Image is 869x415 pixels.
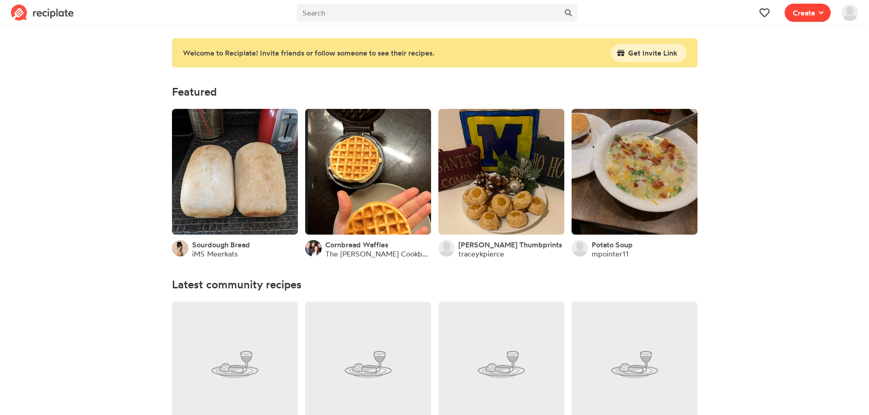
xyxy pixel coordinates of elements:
img: Reciplate [11,5,74,21]
a: Sourdough Bread [192,240,250,249]
input: Search [297,4,559,22]
img: User's avatar [842,5,858,21]
a: Potato Soup [592,240,633,249]
span: Create [793,7,815,18]
a: Cornbread Waffles [325,240,388,249]
img: User's avatar [172,240,188,256]
img: User's avatar [572,240,588,256]
button: Get Invite Link [611,44,687,62]
h4: Latest community recipes [172,278,697,291]
span: Get Invite Link [628,47,677,58]
a: The [PERSON_NAME] Cookbook [325,249,431,258]
img: User's avatar [305,240,322,256]
div: Welcome to Reciplate! Invite friends or follow someone to see their recipes. [183,47,600,58]
a: traceykpierce [458,249,504,258]
a: mpointer11 [592,249,629,258]
a: [PERSON_NAME] Thumbprints [458,240,562,249]
img: User's avatar [438,240,455,256]
a: iMS Meerkats [192,249,238,258]
button: Create [785,4,831,22]
h4: Featured [172,86,697,98]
